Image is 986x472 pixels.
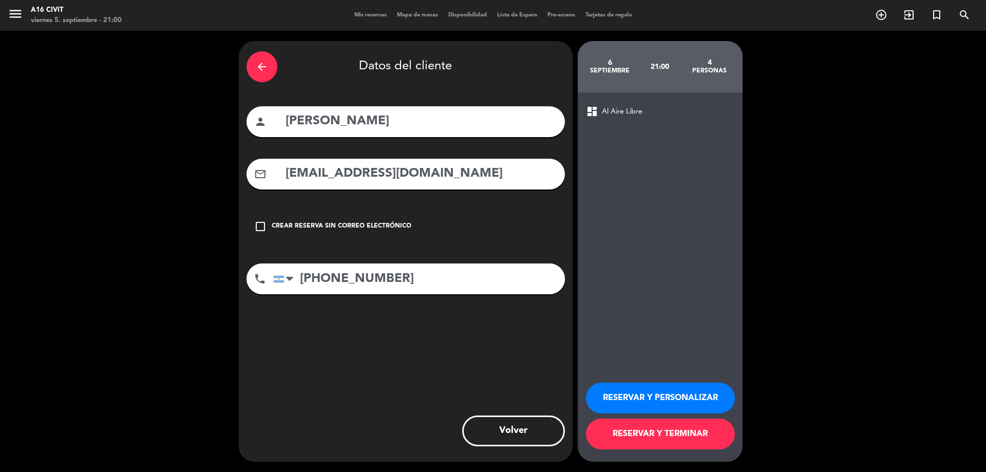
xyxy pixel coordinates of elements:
[246,49,565,85] div: Datos del cliente
[392,12,443,18] span: Mapa de mesas
[273,263,565,294] input: Número de teléfono...
[254,273,266,285] i: phone
[542,12,580,18] span: Pre-acceso
[685,67,734,75] div: personas
[285,111,557,132] input: Nombre del cliente
[903,9,915,21] i: exit_to_app
[585,67,635,75] div: septiembre
[462,416,565,446] button: Volver
[254,116,267,128] i: person
[254,220,267,233] i: check_box_outline_blank
[585,59,635,67] div: 6
[602,106,642,118] span: Al Aire Libre
[349,12,392,18] span: Mis reservas
[586,419,735,449] button: RESERVAR Y TERMINAR
[931,9,943,21] i: turned_in_not
[274,264,297,294] div: Argentina: +54
[8,6,23,25] button: menu
[586,105,598,118] span: dashboard
[958,9,971,21] i: search
[635,49,685,85] div: 21:00
[256,61,268,73] i: arrow_back
[254,168,267,180] i: mail_outline
[285,163,557,184] input: Email del cliente
[586,383,735,413] button: RESERVAR Y PERSONALIZAR
[272,221,411,232] div: Crear reserva sin correo electrónico
[875,9,887,21] i: add_circle_outline
[580,12,637,18] span: Tarjetas de regalo
[443,12,492,18] span: Disponibilidad
[31,5,122,15] div: A16 Civit
[31,15,122,26] div: viernes 5. septiembre - 21:00
[8,6,23,22] i: menu
[685,59,734,67] div: 4
[492,12,542,18] span: Lista de Espera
